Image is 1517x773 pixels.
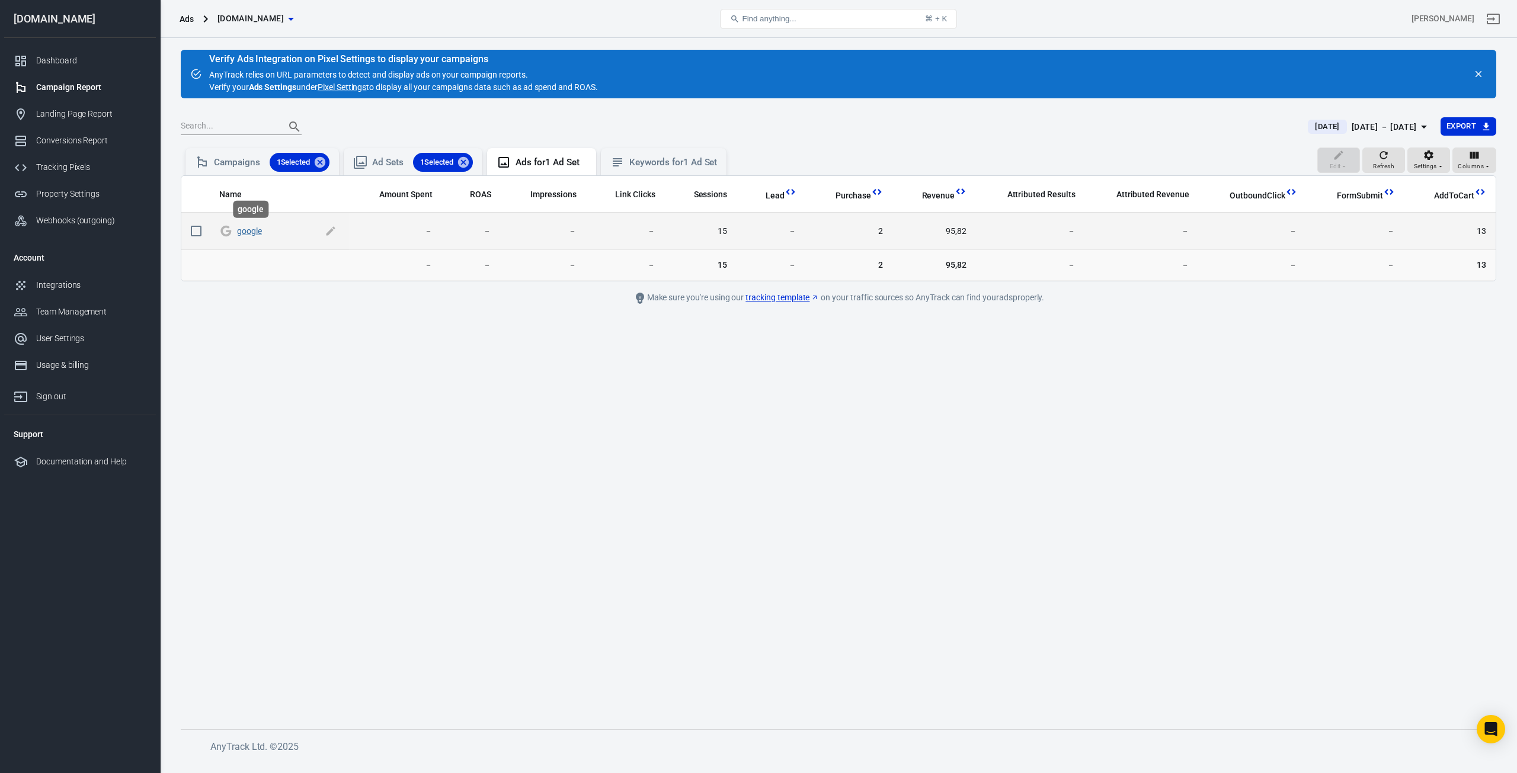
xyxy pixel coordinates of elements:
span: 2 [815,259,883,271]
div: ⌘ + K [925,14,947,23]
span: The number of clicks on links within the ad that led to advertiser-specified destinations [600,187,655,201]
span: － [452,259,491,271]
span: AddToCart [1419,190,1474,202]
span: Lead [766,190,785,202]
div: Verify Ads Integration on Pixel Settings to display your campaigns [209,53,598,65]
div: User Settings [36,332,146,345]
div: [DOMAIN_NAME] [4,14,156,24]
div: 1Selected [270,153,330,172]
span: － [1094,226,1189,238]
span: The total revenue attributed according to your ad network (Facebook, Google, etc.) [1116,187,1189,201]
span: － [359,259,432,271]
span: [DATE] [1310,121,1344,133]
a: Webhooks (outgoing) [4,207,156,234]
svg: This column is calculated from AnyTrack real-time data [1474,186,1486,198]
svg: This column is calculated from AnyTrack real-time data [1383,186,1395,198]
span: Name [219,189,257,201]
span: Revenue [922,190,955,202]
div: Conversions Report [36,134,146,147]
a: Usage & billing [4,352,156,379]
svg: This column is calculated from AnyTrack real-time data [785,186,796,198]
button: Find anything...⌘ + K [720,9,957,29]
a: Tracking Pixels [4,154,156,181]
span: 2 [815,226,883,238]
button: [DOMAIN_NAME] [213,8,298,30]
button: [DATE][DATE] － [DATE] [1298,117,1440,137]
span: The total revenue attributed according to your ad network (Facebook, Google, etc.) [1101,187,1189,201]
span: The total return on ad spend [455,187,491,201]
span: － [985,226,1076,238]
span: － [985,259,1076,271]
span: － [1316,226,1395,238]
span: The number of clicks on links within the ad that led to advertiser-specified destinations [615,187,655,201]
div: Team Management [36,306,146,318]
span: Total revenue calculated by AnyTrack. [922,188,955,203]
span: google [237,226,264,235]
div: Account id: 45z0CwPV [1412,12,1474,25]
span: The number of times your ads were on screen. [515,187,577,201]
a: google [237,226,262,236]
a: Team Management [4,299,156,325]
svg: This column is calculated from AnyTrack real-time data [871,186,883,198]
button: Search [280,113,309,141]
div: Make sure you're using our on your traffic sources so AnyTrack can find your ads properly. [572,291,1105,305]
span: 15 [674,226,728,238]
button: Settings [1407,147,1450,174]
button: Refresh [1362,147,1405,174]
div: Tracking Pixels [36,161,146,174]
div: Keywords for 1 Ad Set [629,156,717,169]
a: Property Settings [4,181,156,207]
div: Campaign Report [36,81,146,94]
a: tracking template [745,291,819,304]
div: Campaigns [214,153,329,172]
span: OutboundClick [1214,190,1285,202]
div: Landing Page Report [36,108,146,120]
span: Link Clicks [615,189,655,201]
a: Conversions Report [4,127,156,154]
span: 95,82 [902,226,967,238]
span: ROAS [470,189,491,201]
div: google [233,201,268,218]
h6: AnyTrack Ltd. © 2025 [210,739,1099,754]
span: 1 Selected [270,156,318,168]
div: Ad Sets [372,153,473,172]
div: Integrations [36,279,146,291]
span: The estimated total amount of money you've spent on your campaign, ad set or ad during its schedule. [379,187,433,201]
strong: Ads Settings [249,82,297,92]
span: The total conversions attributed according to your ad network (Facebook, Google, etc.) [992,187,1076,201]
a: Sign out [4,379,156,410]
a: Pixel Settings [318,81,366,94]
span: Sessions [694,189,728,201]
span: Total revenue calculated by AnyTrack. [907,188,955,203]
span: Lead [750,190,785,202]
a: Landing Page Report [4,101,156,127]
a: Sign out [1479,5,1508,33]
div: Open Intercom Messenger [1477,715,1505,743]
div: Ads [180,13,194,25]
span: － [1316,259,1395,271]
span: － [596,259,655,271]
span: Find anything... [742,14,796,23]
span: Refresh [1373,161,1394,172]
span: Purchase [836,190,871,202]
span: Impressions [530,189,577,201]
span: － [1094,259,1189,271]
svg: This column is calculated from AnyTrack real-time data [1285,186,1297,198]
span: － [510,259,577,271]
span: Columns [1458,161,1484,172]
svg: Google [219,224,232,238]
div: scrollable content [181,176,1496,281]
input: Search... [181,119,276,134]
span: － [746,226,796,238]
a: Integrations [4,272,156,299]
a: Dashboard [4,47,156,74]
span: － [510,226,577,238]
li: Account [4,243,156,272]
div: Usage & billing [36,359,146,371]
div: Webhooks (outgoing) [36,214,146,227]
span: Attributed Results [1007,189,1076,201]
span: － [746,259,796,271]
div: Documentation and Help [36,456,146,468]
button: Columns [1452,147,1496,174]
span: The number of times your ads were on screen. [530,187,577,201]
